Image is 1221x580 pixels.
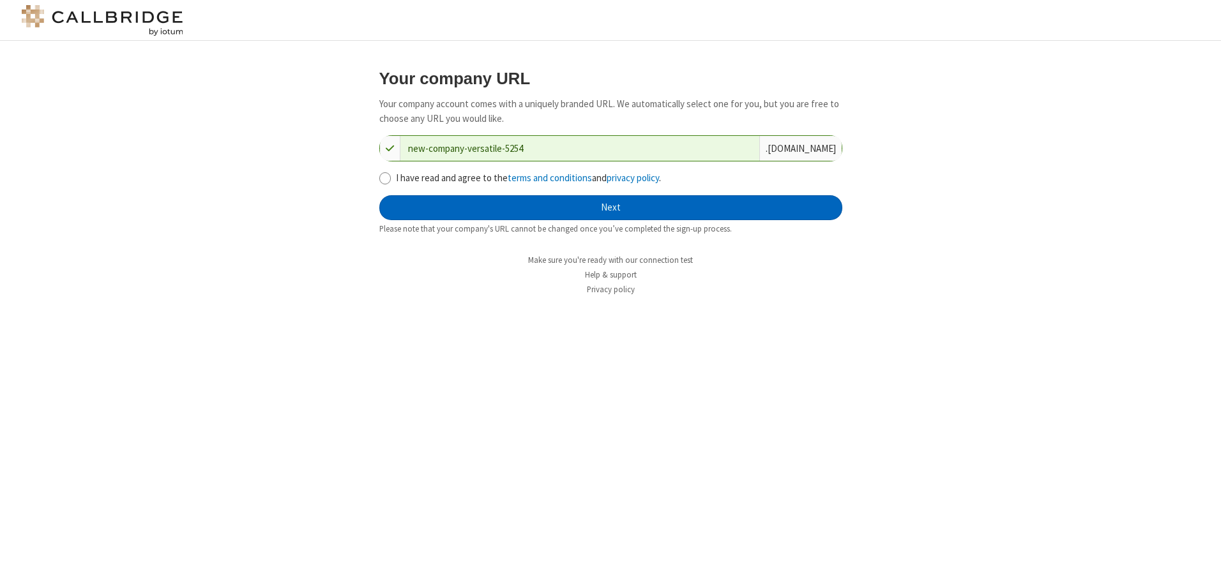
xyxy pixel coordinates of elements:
[587,284,635,295] a: Privacy policy
[379,223,842,235] div: Please note that your company's URL cannot be changed once you’ve completed the sign-up process.
[607,172,659,184] a: privacy policy
[759,136,842,161] div: . [DOMAIN_NAME]
[585,269,637,280] a: Help & support
[379,70,842,87] h3: Your company URL
[379,97,842,126] p: Your company account comes with a uniquely branded URL. We automatically select one for you, but ...
[528,255,693,265] a: Make sure you're ready with our connection test
[396,171,842,186] label: I have read and agree to the and .
[19,5,185,36] img: logo@2x.png
[400,136,759,161] input: Company URL
[508,172,592,184] a: terms and conditions
[379,195,842,221] button: Next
